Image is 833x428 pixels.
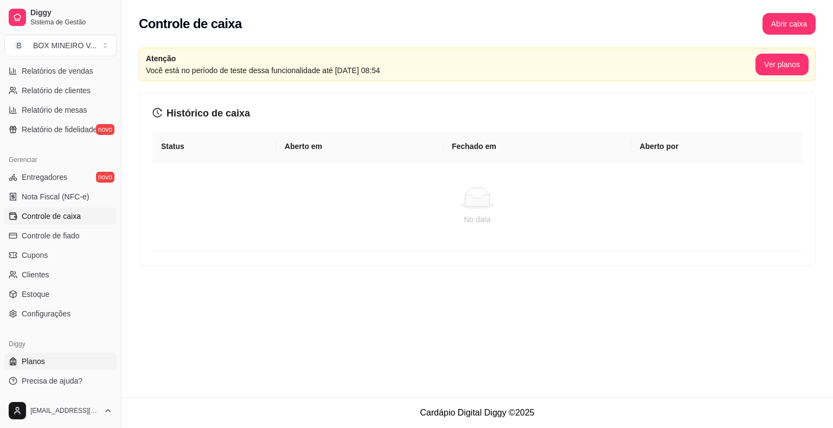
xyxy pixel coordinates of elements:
a: Controle de fiado [4,227,117,244]
th: Aberto em [276,132,443,161]
a: Cupons [4,247,117,264]
span: Relatório de fidelidade [22,124,97,135]
a: Relatório de mesas [4,101,117,119]
a: Configurações [4,305,117,322]
article: Atenção [146,53,755,64]
h2: Controle de caixa [139,15,242,33]
div: BOX MINEIRO V ... [33,40,97,51]
span: Configurações [22,308,71,319]
article: Você está no período de teste dessa funcionalidade até [DATE] 08:54 [146,64,755,76]
th: Status [152,132,276,161]
a: Controle de caixa [4,207,117,225]
button: Abrir caixa [762,13,816,35]
span: Cupons [22,250,48,261]
a: Relatório de fidelidadenovo [4,121,117,138]
span: Sistema de Gestão [30,18,112,27]
div: No data [165,213,789,225]
span: history [152,108,162,118]
span: Planos [22,356,45,367]
a: Relatório de clientes [4,82,117,99]
button: Ver planos [755,54,809,75]
span: Entregadores [22,172,67,183]
button: [EMAIL_ADDRESS][DOMAIN_NAME] [4,398,117,424]
span: [EMAIL_ADDRESS][DOMAIN_NAME] [30,406,99,415]
h3: Histórico de caixa [152,106,802,121]
a: Relatórios de vendas [4,62,117,80]
span: Relatório de mesas [22,105,87,115]
th: Fechado em [443,132,631,161]
a: Precisa de ajuda? [4,372,117,390]
span: Relatório de clientes [22,85,91,96]
span: Diggy [30,8,112,18]
span: Precisa de ajuda? [22,375,82,386]
a: Ver planos [755,60,809,69]
span: Controle de fiado [22,230,80,241]
a: Nota Fiscal (NFC-e) [4,188,117,205]
a: Entregadoresnovo [4,168,117,186]
div: Diggy [4,335,117,353]
span: Controle de caixa [22,211,81,222]
th: Aberto por [631,132,802,161]
span: B [14,40,24,51]
span: Nota Fiscal (NFC-e) [22,191,89,202]
a: Estoque [4,286,117,303]
span: Clientes [22,269,49,280]
footer: Cardápio Digital Diggy © 2025 [121,397,833,428]
span: Estoque [22,289,49,300]
span: Relatórios de vendas [22,66,93,76]
button: Select a team [4,35,117,56]
a: Planos [4,353,117,370]
a: Clientes [4,266,117,283]
a: DiggySistema de Gestão [4,4,117,30]
div: Gerenciar [4,151,117,168]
